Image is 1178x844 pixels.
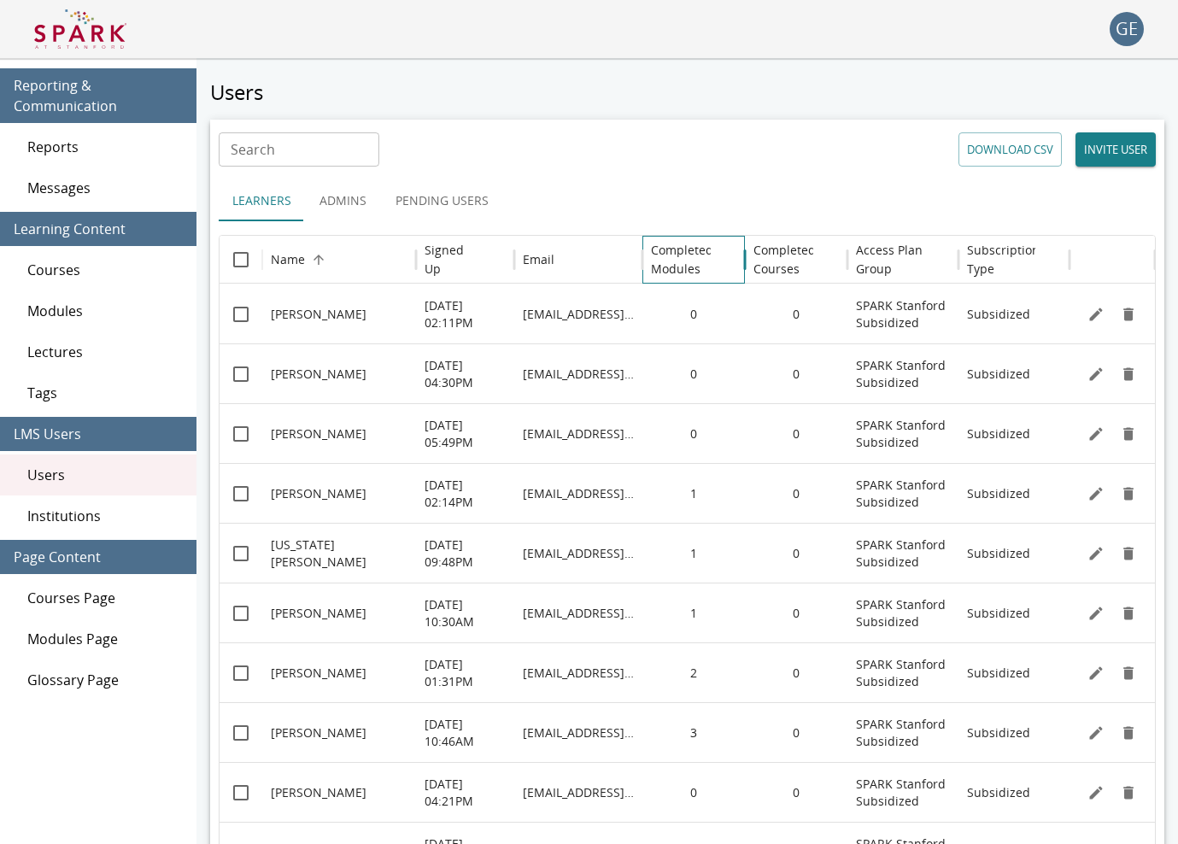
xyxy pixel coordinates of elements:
[514,762,642,822] div: rahulrp@stanford.edu
[856,241,950,278] h6: Access Plan Group
[745,762,847,822] div: 0
[307,248,331,272] button: Sort
[271,251,305,267] div: Name
[14,219,183,239] span: Learning Content
[745,403,847,463] div: 0
[425,716,506,750] p: [DATE] 10:46AM
[642,284,745,343] div: 0
[1087,545,1105,562] svg: Edit
[271,366,366,383] p: [PERSON_NAME]
[27,506,183,526] span: Institutions
[856,536,950,571] p: SPARK Stanford Subsidized
[1120,425,1137,443] svg: Remove
[1120,784,1137,801] svg: Remove
[514,284,642,343] div: amcarter@stanford.edu
[856,357,950,391] p: SPARK Stanford Subsidized
[856,596,950,630] p: SPARK Stanford Subsidized
[1083,541,1109,566] button: Edit
[27,342,183,362] span: Lectures
[642,463,745,523] div: 1
[642,583,745,642] div: 1
[1110,12,1144,46] button: account of current user
[1083,302,1109,327] button: Edit
[1087,366,1105,383] svg: Edit
[14,75,183,116] span: Reporting & Communication
[1120,366,1137,383] svg: Remove
[305,180,382,221] button: Admins
[1116,541,1141,566] button: Delete
[219,180,305,221] button: Learners
[1083,601,1109,626] button: Edit
[1120,605,1137,622] svg: Remove
[1083,720,1109,746] button: Edit
[425,536,506,571] p: [DATE] 09:48PM
[967,425,1030,443] p: Subsidized
[745,523,847,583] div: 0
[271,536,407,571] p: [US_STATE][PERSON_NAME]
[34,9,126,50] img: Logo of SPARK at Stanford
[14,547,183,567] span: Page Content
[1116,601,1141,626] button: Delete
[642,702,745,762] div: 3
[651,241,713,278] h6: Completed Modules
[425,297,506,331] p: [DATE] 02:11PM
[1087,306,1105,323] svg: Edit
[1120,485,1137,502] svg: Remove
[1116,481,1141,507] button: Delete
[642,642,745,702] div: 2
[753,241,816,278] h6: Completed Courses
[1116,302,1141,327] button: Delete
[1083,361,1109,387] button: Edit
[1083,421,1109,447] button: Edit
[1116,780,1141,806] button: Delete
[856,776,950,810] p: SPARK Stanford Subsidized
[425,477,506,511] p: [DATE] 02:14PM
[27,588,183,608] span: Courses Page
[514,523,642,583] div: gtully@stanford.edu
[425,596,506,630] p: [DATE] 10:30AM
[514,583,642,642] div: janellas@stanford.edu
[425,417,506,451] p: [DATE] 05:49PM
[745,702,847,762] div: 0
[1110,12,1144,46] div: GE
[1037,248,1061,272] button: Sort
[1116,720,1141,746] button: Delete
[967,784,1030,801] p: Subsidized
[1075,132,1156,167] button: Invite user
[271,306,366,323] p: [PERSON_NAME]
[27,301,183,321] span: Modules
[967,605,1030,622] p: Subsidized
[514,463,642,523] div: ekaras@stanford.edu
[745,284,847,343] div: 0
[27,465,183,485] span: Users
[642,523,745,583] div: 1
[1087,425,1105,443] svg: Edit
[1083,660,1109,686] button: Edit
[1120,665,1137,682] svg: Remove
[967,306,1030,323] p: Subsidized
[967,724,1030,741] p: Subsidized
[425,241,480,278] h6: Signed Up
[27,260,183,280] span: Courses
[1120,545,1137,562] svg: Remove
[967,485,1030,502] p: Subsidized
[210,79,1164,106] h5: Users
[514,403,642,463] div: cstawick@stanford.edu
[1116,361,1141,387] button: Delete
[642,403,745,463] div: 0
[856,477,950,511] p: SPARK Stanford Subsidized
[514,642,642,702] div: lav@stanford.edu
[1083,780,1109,806] button: Edit
[271,605,366,622] p: [PERSON_NAME]
[219,180,1156,221] div: user types
[271,665,366,682] p: [PERSON_NAME]
[27,383,183,403] span: Tags
[712,248,736,272] button: Sort
[271,485,366,502] p: [PERSON_NAME]
[1087,605,1105,622] svg: Edit
[1087,784,1105,801] svg: Edit
[271,425,366,443] p: [PERSON_NAME]
[482,248,506,272] button: Sort
[14,424,183,444] span: LMS Users
[1116,421,1141,447] button: Delete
